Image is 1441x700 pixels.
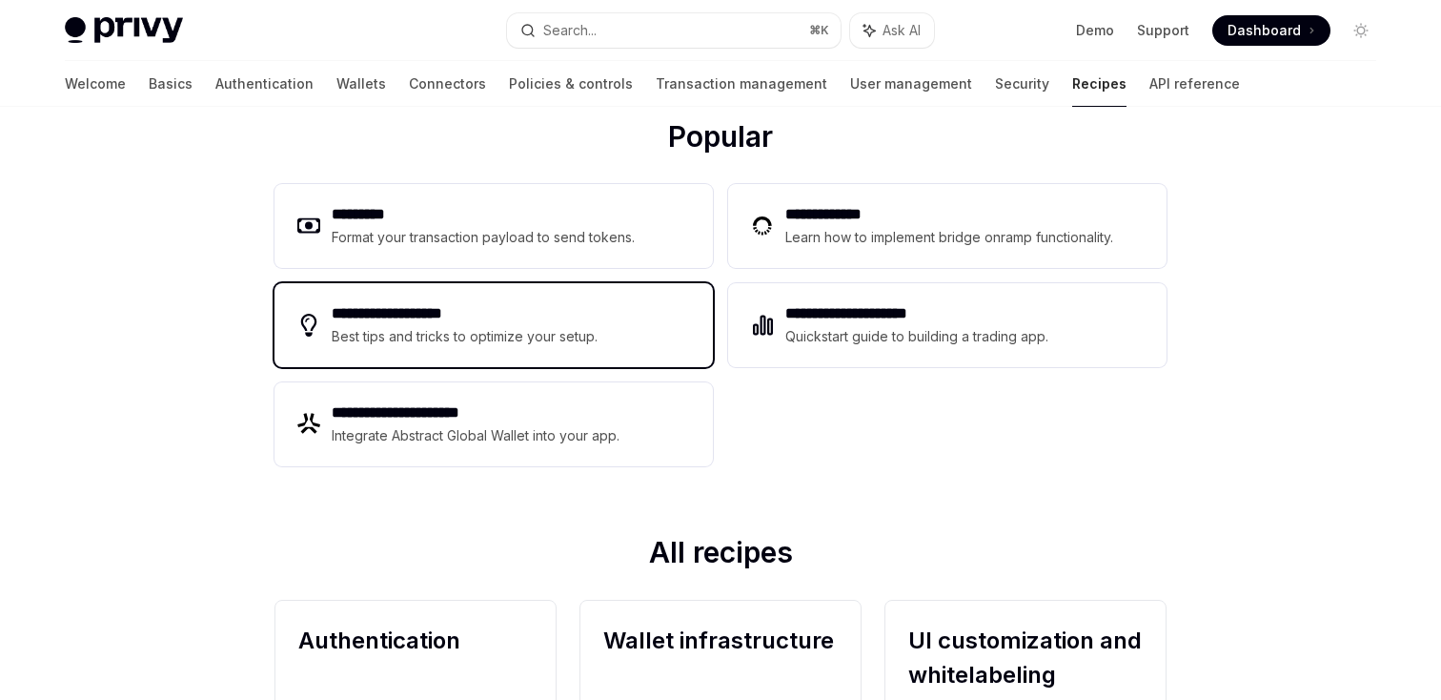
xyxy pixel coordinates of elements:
button: Ask AI [850,13,934,48]
a: Support [1137,21,1189,40]
h2: Authentication [298,624,533,692]
button: Search...⌘K [507,13,841,48]
div: Integrate Abstract Global Wallet into your app. [332,424,621,447]
a: User management [850,61,972,107]
a: Policies & controls [509,61,633,107]
div: Learn how to implement bridge onramp functionality. [785,226,1119,249]
a: Welcome [65,61,126,107]
a: API reference [1149,61,1240,107]
div: Best tips and tricks to optimize your setup. [332,325,600,348]
img: light logo [65,17,183,44]
a: Recipes [1072,61,1126,107]
a: Transaction management [656,61,827,107]
a: Dashboard [1212,15,1330,46]
span: Ask AI [883,21,921,40]
div: Quickstart guide to building a trading app. [785,325,1049,348]
h2: Wallet infrastructure [603,624,838,692]
a: Demo [1076,21,1114,40]
h2: All recipes [274,535,1167,577]
a: Wallets [336,61,386,107]
h2: Popular [274,119,1167,161]
div: Search... [543,19,597,42]
a: Authentication [215,61,314,107]
span: Dashboard [1228,21,1301,40]
a: **** ****Format your transaction payload to send tokens. [274,184,713,268]
button: Toggle dark mode [1346,15,1376,46]
a: **** **** ***Learn how to implement bridge onramp functionality. [728,184,1167,268]
a: Connectors [409,61,486,107]
span: ⌘ K [809,23,829,38]
h2: UI customization and whitelabeling [908,624,1143,692]
div: Format your transaction payload to send tokens. [332,226,636,249]
a: Security [995,61,1049,107]
a: Basics [149,61,193,107]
